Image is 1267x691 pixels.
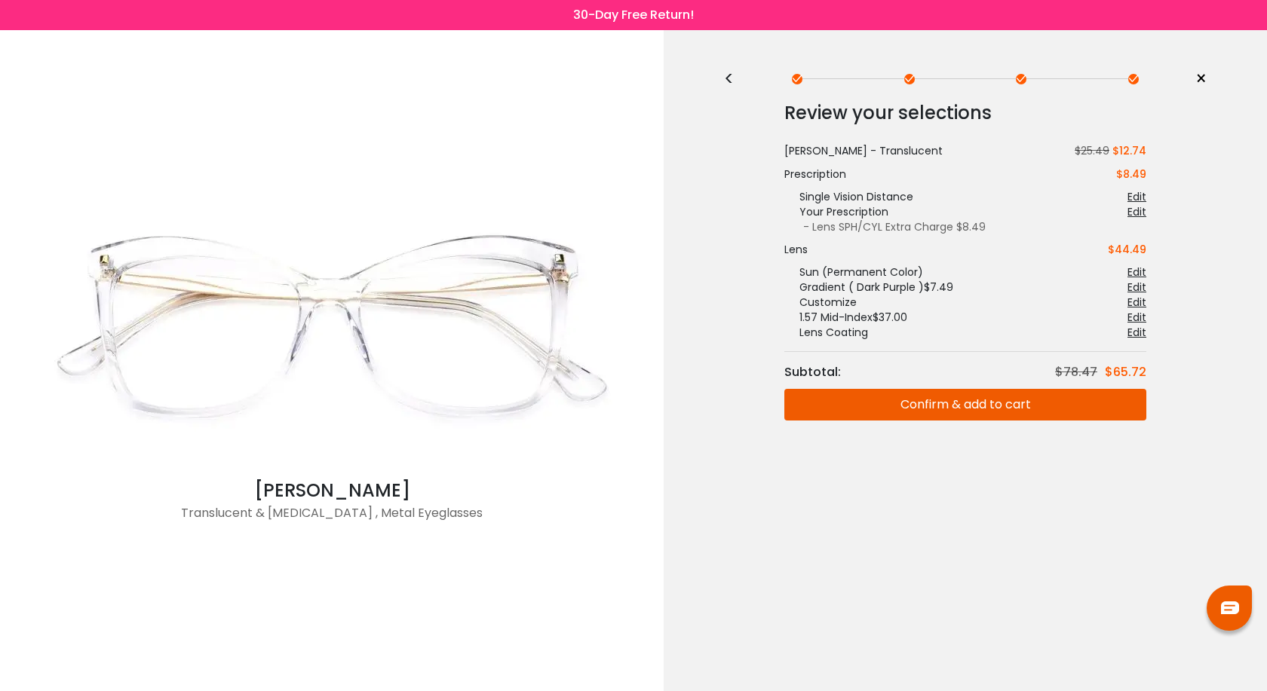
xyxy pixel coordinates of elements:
div: $78.47 [1055,363,1105,381]
div: Prescription [784,167,1146,182]
div: Gradient ( Dark Purple ) $7.49 [784,280,953,295]
span: $8.49 [1116,167,1146,182]
span: $25.49 [1069,143,1109,158]
div: [PERSON_NAME] - Translucent [784,143,943,159]
div: Lens Coating [784,325,868,340]
div: Translucent & [MEDICAL_DATA] , Metal Eyeglasses [30,504,633,534]
div: $65.72 [1105,363,1146,381]
img: chat [1221,601,1239,614]
div: Edit [1127,204,1146,219]
div: Edit [1127,189,1146,204]
div: Edit [1127,295,1146,310]
img: Translucent Bertha - Acetate , Metal Eyeglasses [30,176,633,477]
div: Lens [784,242,808,257]
div: Customize [784,295,857,310]
div: 1.57 Mid-Index $37.00 [784,310,907,325]
span: $12.74 [1112,143,1146,158]
div: Edit [1127,280,1146,295]
div: [PERSON_NAME] [30,477,633,504]
div: Edit [1127,264,1146,280]
div: Subtotal: [784,363,848,381]
button: Confirm & add to cart [784,389,1146,420]
div: Review your selections [784,98,1146,128]
div: Edit [1127,310,1146,325]
div: $44.49 [1108,242,1146,257]
div: - Lens SPH/CYL Extra Charge $8.49 [784,219,1146,234]
div: Sun (Permanent Color) [784,264,923,280]
div: < [724,73,747,85]
a: × [1184,68,1207,90]
div: Edit [1127,325,1146,340]
div: Single Vision Distance [784,189,913,204]
div: Your Prescription [784,204,888,219]
span: × [1195,68,1207,90]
